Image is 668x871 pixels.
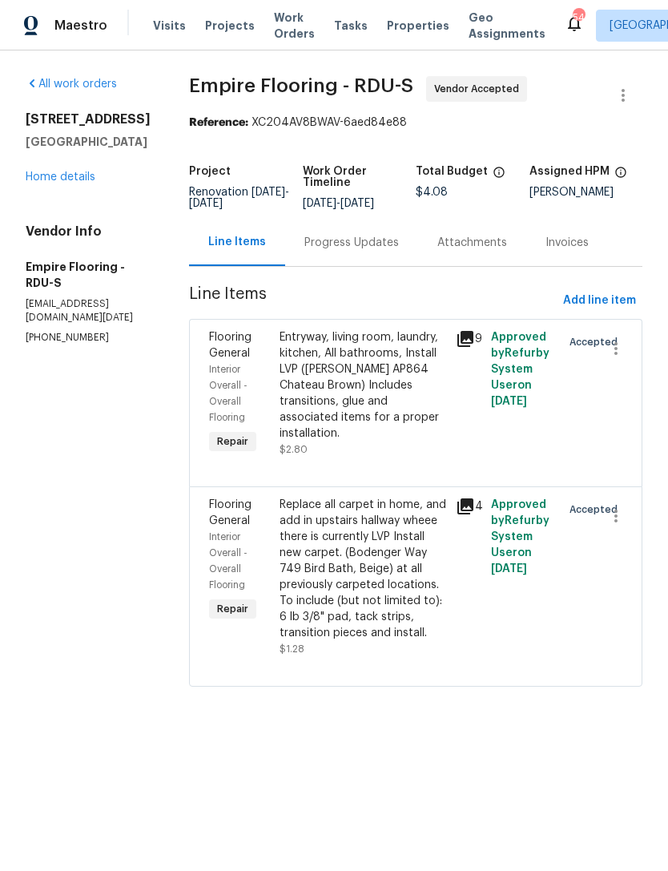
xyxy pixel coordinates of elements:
[209,332,252,359] span: Flooring General
[189,76,413,95] span: Empire Flooring - RDU-S
[189,115,642,131] div: XC204AV8BWAV-6aed84e88
[563,291,636,311] span: Add line item
[493,166,505,187] span: The total cost of line items that have been proposed by Opendoor. This sum includes line items th...
[569,334,624,350] span: Accepted
[211,601,255,617] span: Repair
[189,187,289,209] span: -
[416,166,488,177] h5: Total Budget
[491,563,527,575] span: [DATE]
[334,20,368,31] span: Tasks
[189,198,223,209] span: [DATE]
[456,329,481,349] div: 9
[303,198,374,209] span: -
[189,187,289,209] span: Renovation
[274,10,315,42] span: Work Orders
[280,497,446,641] div: Replace all carpet in home, and add in upstairs hallway wheee there is currently LVP Install new ...
[304,235,399,251] div: Progress Updates
[26,134,151,150] h5: [GEOGRAPHIC_DATA]
[211,433,255,450] span: Repair
[280,644,304,654] span: $1.28
[573,10,584,26] div: 54
[437,235,507,251] div: Attachments
[26,297,151,325] p: [EMAIL_ADDRESS][DOMAIN_NAME][DATE]
[416,187,448,198] span: $4.08
[557,286,642,316] button: Add line item
[208,234,266,250] div: Line Items
[252,187,285,198] span: [DATE]
[26,224,151,240] h4: Vendor Info
[189,286,557,316] span: Line Items
[209,365,247,422] span: Interior Overall - Overall Flooring
[569,502,624,518] span: Accepted
[280,329,446,442] div: Entryway, living room, laundry, kitchen, All bathrooms, Install LVP ([PERSON_NAME] AP864 Chateau ...
[469,10,545,42] span: Geo Assignments
[153,18,186,34] span: Visits
[209,499,252,526] span: Flooring General
[456,497,481,516] div: 4
[529,166,610,177] h5: Assigned HPM
[491,332,549,407] span: Approved by Refurby System User on
[54,18,107,34] span: Maestro
[545,235,589,251] div: Invoices
[26,331,151,345] p: [PHONE_NUMBER]
[26,111,151,127] h2: [STREET_ADDRESS]
[491,499,549,575] span: Approved by Refurby System User on
[491,396,527,407] span: [DATE]
[614,166,627,187] span: The hpm assigned to this work order.
[387,18,449,34] span: Properties
[26,171,95,183] a: Home details
[434,81,525,97] span: Vendor Accepted
[303,198,336,209] span: [DATE]
[26,259,151,291] h5: Empire Flooring - RDU-S
[26,79,117,90] a: All work orders
[303,166,416,188] h5: Work Order Timeline
[280,445,308,454] span: $2.80
[209,532,247,590] span: Interior Overall - Overall Flooring
[205,18,255,34] span: Projects
[529,187,643,198] div: [PERSON_NAME]
[340,198,374,209] span: [DATE]
[189,117,248,128] b: Reference:
[189,166,231,177] h5: Project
